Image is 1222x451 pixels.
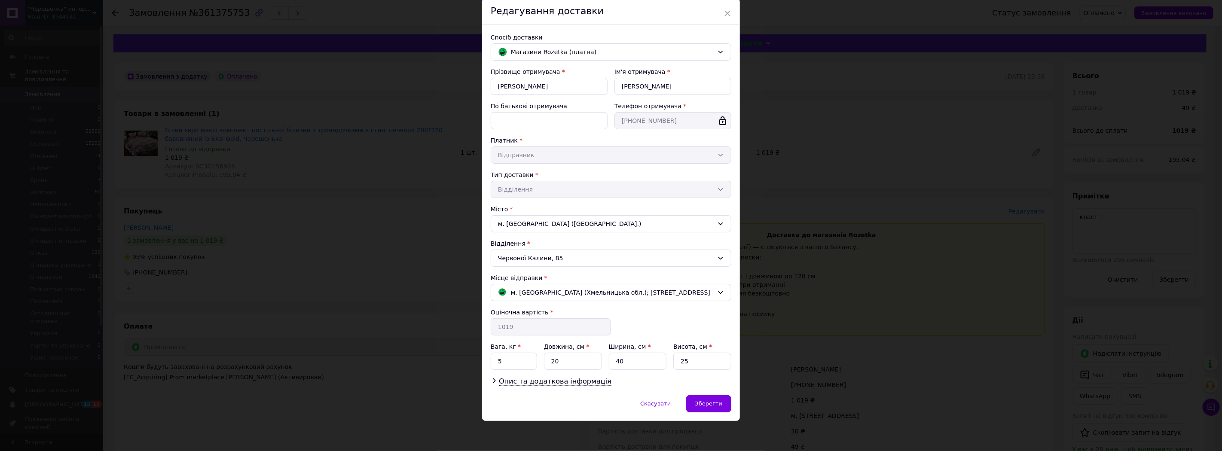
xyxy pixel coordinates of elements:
label: Довжина, см [544,343,590,350]
label: Оціночна вартість [491,309,548,316]
div: Спосіб доставки [491,33,731,42]
span: × [724,6,731,21]
label: Ширина, см [609,343,651,350]
label: Телефон отримувача [614,103,681,110]
label: По батькові отримувача [491,103,567,110]
span: м. [GEOGRAPHIC_DATA] (Хмельницька обл.); [STREET_ADDRESS] [511,288,710,297]
div: Платник [491,136,731,145]
span: Опис та додаткова інформація [499,377,611,386]
label: Висота, см [673,343,712,350]
div: Червоної Калини, 85 [491,250,731,267]
label: Вага, кг [491,343,521,350]
div: м. [GEOGRAPHIC_DATA] ([GEOGRAPHIC_DATA].) [491,215,731,232]
div: Відділення [491,239,731,248]
div: Тип доставки [491,171,731,179]
span: Магазини Rozetka (платна) [511,47,714,57]
span: Зберегти [695,400,722,407]
label: Ім'я отримувача [614,68,666,75]
label: Прізвище отримувача [491,68,560,75]
div: Місто [491,205,731,213]
span: Скасувати [640,400,671,407]
input: +380 [614,112,731,129]
div: Місце відправки [491,274,731,282]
